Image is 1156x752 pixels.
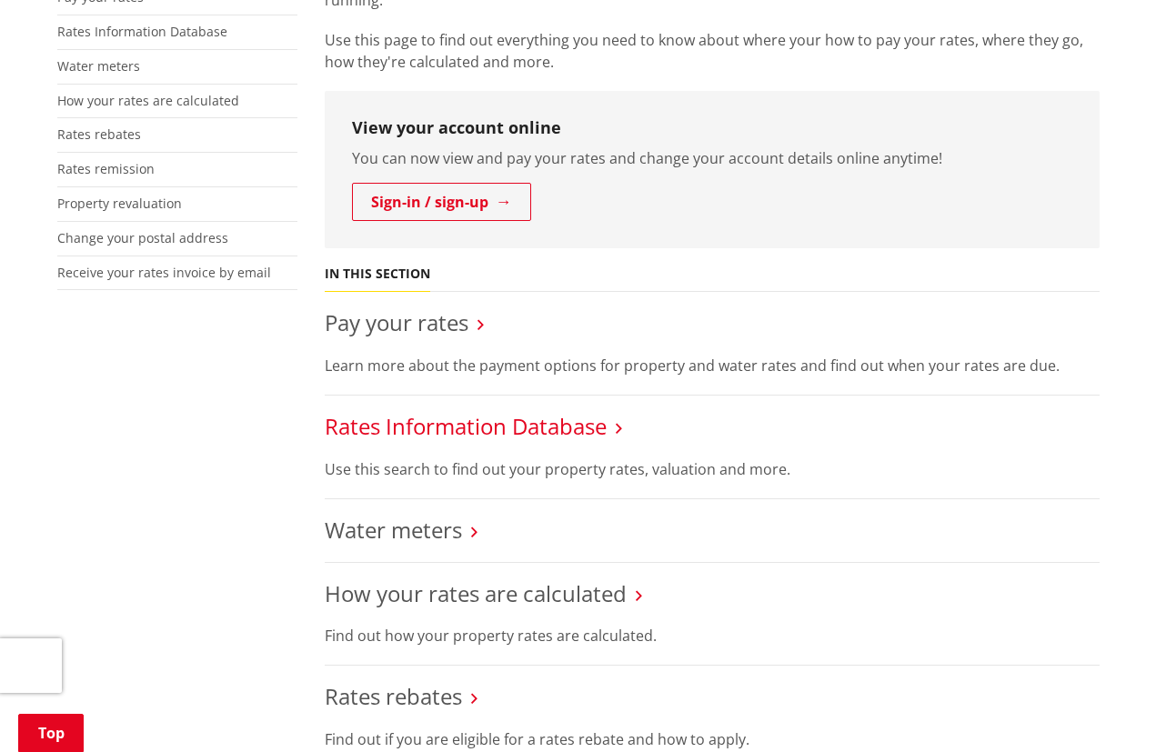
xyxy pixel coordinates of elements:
a: Change your postal address [57,229,228,246]
a: Property revaluation [57,195,182,212]
p: Use this search to find out your property rates, valuation and more. [325,458,1100,480]
h5: In this section [325,266,430,282]
h3: View your account online [352,118,1072,138]
p: Use this page to find out everything you need to know about where your how to pay your rates, whe... [325,29,1100,73]
p: Find out if you are eligible for a rates rebate and how to apply. [325,728,1100,750]
a: Rates Information Database [325,411,607,441]
a: Rates Information Database [57,23,227,40]
a: How your rates are calculated [325,578,627,608]
a: Sign-in / sign-up [352,183,531,221]
p: Learn more about the payment options for property and water rates and find out when your rates ar... [325,355,1100,376]
a: Rates rebates [57,125,141,143]
p: You can now view and pay your rates and change your account details online anytime! [352,147,1072,169]
a: Receive your rates invoice by email [57,264,271,281]
a: Rates remission [57,160,155,177]
a: Water meters [325,515,462,545]
a: Pay your rates [325,307,468,337]
a: Top [18,714,84,752]
a: Rates rebates [325,681,462,711]
iframe: Messenger Launcher [1072,676,1138,741]
p: Find out how your property rates are calculated. [325,625,1100,647]
a: How your rates are calculated [57,92,239,109]
a: Water meters [57,57,140,75]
